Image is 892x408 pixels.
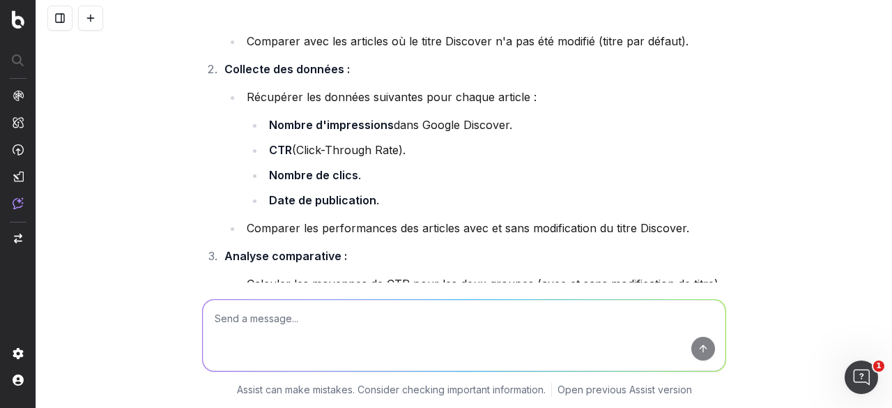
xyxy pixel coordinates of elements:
[269,168,358,182] strong: Nombre de clics
[265,165,726,185] li: .
[13,348,24,359] img: Setting
[13,375,24,386] img: My account
[12,10,24,29] img: Botify logo
[243,31,726,51] li: Comparer avec les articles où le titre Discover n'a pas été modifié (titre par défaut).
[265,115,726,135] li: dans Google Discover.
[13,90,24,101] img: Analytics
[13,116,24,128] img: Intelligence
[265,140,726,160] li: (Click-Through Rate).
[269,118,394,132] strong: Nombre d'impressions
[224,249,347,263] strong: Analyse comparative :
[224,62,350,76] strong: Collecte des données :
[845,361,878,394] iframe: Intercom live chat
[243,218,726,238] li: Comparer les performances des articles avec et sans modification du titre Discover.
[237,383,546,397] p: Assist can make mistakes. Consider checking important information.
[873,361,884,372] span: 1
[557,383,692,397] a: Open previous Assist version
[13,197,24,209] img: Assist
[243,87,726,210] li: Récupérer les données suivantes pour chaque article :
[13,144,24,156] img: Activation
[269,193,376,207] strong: Date de publication
[265,190,726,210] li: .
[14,234,22,243] img: Switch project
[13,171,24,182] img: Studio
[269,143,292,157] strong: CTR
[243,274,726,294] li: Calculer les moyennes de CTR pour les deux groupes (avec et sans modification de titre).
